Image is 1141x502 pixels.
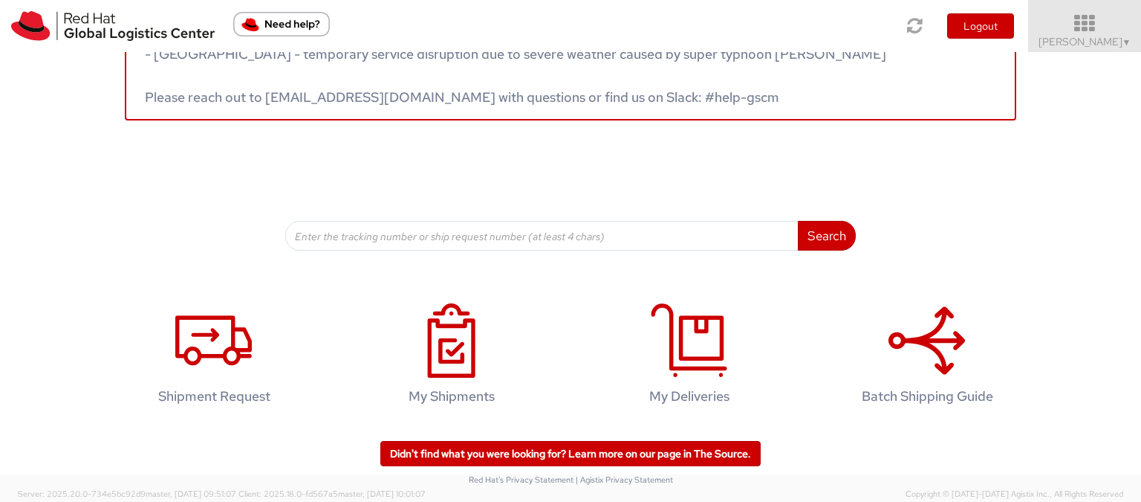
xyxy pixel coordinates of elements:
[356,389,547,404] h4: My Shipments
[469,474,573,485] a: Red Hat's Privacy Statement
[118,389,310,404] h4: Shipment Request
[103,288,325,427] a: Shipment Request
[1038,35,1131,48] span: [PERSON_NAME]
[594,389,785,404] h4: My Deliveries
[11,11,215,41] img: rh-logistics-00dfa346123c4ec078e1.svg
[1122,36,1131,48] span: ▼
[238,489,426,499] span: Client: 2025.18.0-fd567a5
[831,389,1023,404] h4: Batch Shipping Guide
[576,474,673,485] a: | Agistix Privacy Statement
[146,489,236,499] span: master, [DATE] 09:51:07
[380,441,761,466] a: Didn't find what you were looking for? Learn more on our page in The Source.
[145,45,886,106] span: - [GEOGRAPHIC_DATA] - temporary service disruption due to severe weather caused by super typhoon ...
[340,288,563,427] a: My Shipments
[233,12,330,36] button: Need help?
[285,221,799,251] input: Enter the tracking number or ship request number (at least 4 chars)
[798,221,856,251] button: Search
[18,489,236,499] span: Server: 2025.20.0-734e5bc92d9
[578,288,801,427] a: My Deliveries
[906,489,1123,501] span: Copyright © [DATE]-[DATE] Agistix Inc., All Rights Reserved
[947,13,1014,39] button: Logout
[816,288,1038,427] a: Batch Shipping Guide
[338,489,426,499] span: master, [DATE] 10:01:07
